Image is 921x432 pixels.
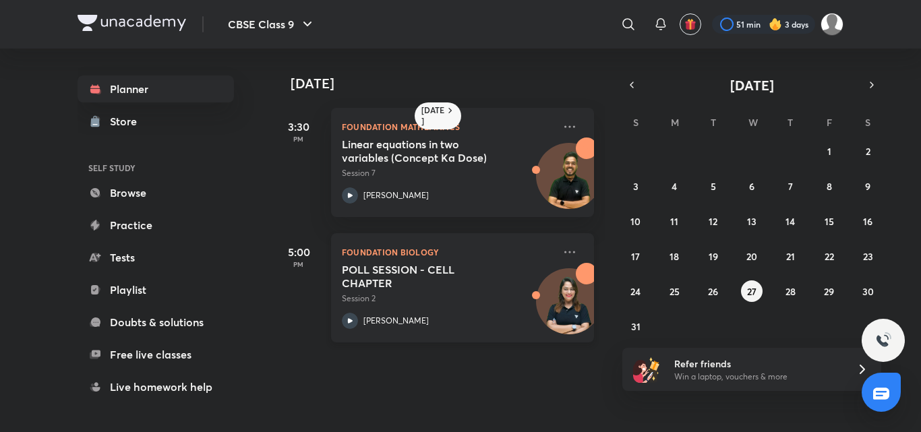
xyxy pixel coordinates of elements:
[78,156,234,179] h6: SELF STUDY
[779,175,801,197] button: August 7, 2025
[708,285,718,298] abbr: August 26, 2025
[857,210,879,232] button: August 16, 2025
[711,180,716,193] abbr: August 5, 2025
[272,135,326,143] p: PM
[670,285,680,298] abbr: August 25, 2025
[671,116,679,129] abbr: Monday
[363,315,429,327] p: [PERSON_NAME]
[785,215,795,228] abbr: August 14, 2025
[819,245,840,267] button: August 22, 2025
[741,245,763,267] button: August 20, 2025
[863,215,872,228] abbr: August 16, 2025
[641,75,862,94] button: [DATE]
[291,75,607,92] h4: [DATE]
[741,210,763,232] button: August 13, 2025
[625,210,647,232] button: August 10, 2025
[78,15,186,31] img: Company Logo
[630,285,641,298] abbr: August 24, 2025
[709,250,718,263] abbr: August 19, 2025
[342,244,554,260] p: Foundation Biology
[625,175,647,197] button: August 3, 2025
[663,210,685,232] button: August 11, 2025
[663,280,685,302] button: August 25, 2025
[78,212,234,239] a: Practice
[703,280,724,302] button: August 26, 2025
[680,13,701,35] button: avatar
[857,140,879,162] button: August 2, 2025
[863,250,873,263] abbr: August 23, 2025
[220,11,324,38] button: CBSE Class 9
[827,180,832,193] abbr: August 8, 2025
[819,210,840,232] button: August 15, 2025
[674,357,840,371] h6: Refer friends
[825,215,834,228] abbr: August 15, 2025
[342,263,510,290] h5: POLL SESSION - CELL CHAPTER
[670,215,678,228] abbr: August 11, 2025
[625,245,647,267] button: August 17, 2025
[711,116,716,129] abbr: Tuesday
[272,260,326,268] p: PM
[769,18,782,31] img: streak
[363,189,429,202] p: [PERSON_NAME]
[342,119,554,135] p: Foundation Mathematics
[866,145,870,158] abbr: August 2, 2025
[827,116,832,129] abbr: Friday
[779,245,801,267] button: August 21, 2025
[862,285,874,298] abbr: August 30, 2025
[788,180,793,193] abbr: August 7, 2025
[110,113,145,129] div: Store
[421,105,445,127] h6: [DATE]
[821,13,843,36] img: Manyu
[633,116,638,129] abbr: Sunday
[786,250,795,263] abbr: August 21, 2025
[670,250,679,263] abbr: August 18, 2025
[703,245,724,267] button: August 19, 2025
[746,250,757,263] abbr: August 20, 2025
[272,244,326,260] h5: 5:00
[537,150,601,215] img: Avatar
[747,285,756,298] abbr: August 27, 2025
[342,167,554,179] p: Session 7
[342,137,510,164] h5: Linear equations in two variables (Concept Ka Dose)
[78,244,234,271] a: Tests
[824,285,834,298] abbr: August 29, 2025
[625,315,647,337] button: August 31, 2025
[779,210,801,232] button: August 14, 2025
[865,116,870,129] abbr: Saturday
[865,180,870,193] abbr: August 9, 2025
[78,75,234,102] a: Planner
[78,373,234,400] a: Live homework help
[875,332,891,348] img: ttu
[730,76,774,94] span: [DATE]
[703,210,724,232] button: August 12, 2025
[749,180,754,193] abbr: August 6, 2025
[78,15,186,34] a: Company Logo
[78,179,234,206] a: Browse
[537,276,601,340] img: Avatar
[747,215,756,228] abbr: August 13, 2025
[630,215,641,228] abbr: August 10, 2025
[78,341,234,368] a: Free live classes
[819,280,840,302] button: August 29, 2025
[78,276,234,303] a: Playlist
[342,292,554,305] p: Session 2
[788,116,793,129] abbr: Thursday
[663,175,685,197] button: August 4, 2025
[857,280,879,302] button: August 30, 2025
[631,250,640,263] abbr: August 17, 2025
[625,280,647,302] button: August 24, 2025
[78,108,234,135] a: Store
[827,145,831,158] abbr: August 1, 2025
[825,250,834,263] abbr: August 22, 2025
[674,371,840,383] p: Win a laptop, vouchers & more
[741,280,763,302] button: August 27, 2025
[857,175,879,197] button: August 9, 2025
[779,280,801,302] button: August 28, 2025
[703,175,724,197] button: August 5, 2025
[672,180,677,193] abbr: August 4, 2025
[272,119,326,135] h5: 3:30
[709,215,717,228] abbr: August 12, 2025
[857,245,879,267] button: August 23, 2025
[78,309,234,336] a: Doubts & solutions
[633,180,638,193] abbr: August 3, 2025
